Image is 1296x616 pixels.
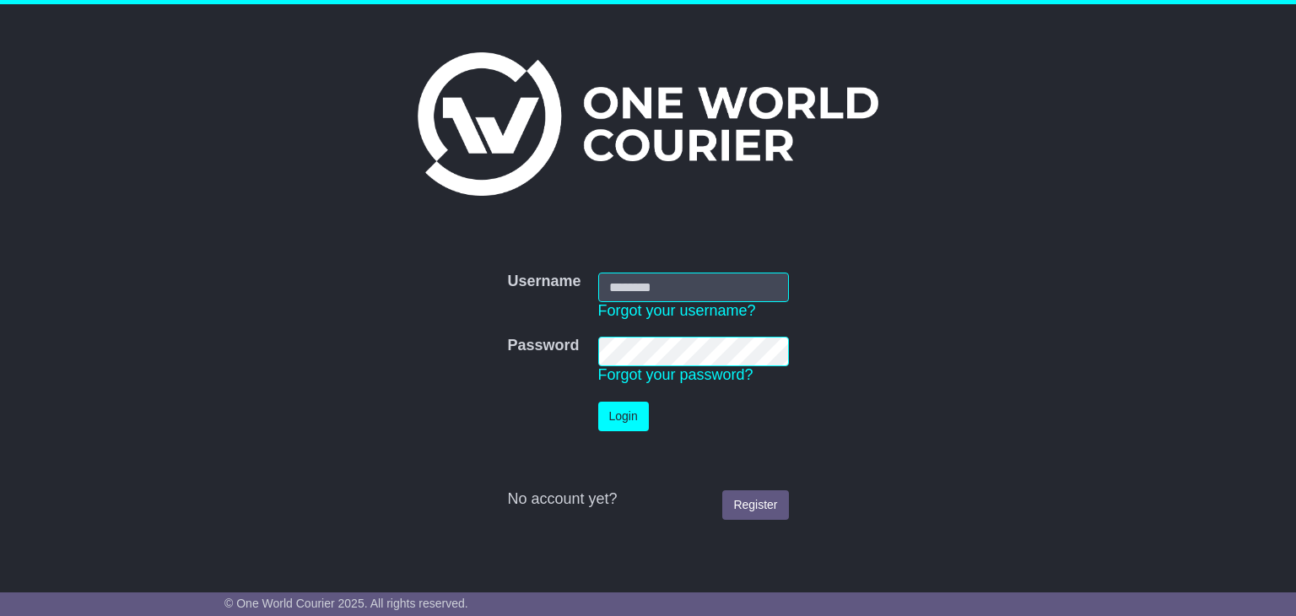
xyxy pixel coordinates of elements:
[598,366,753,383] a: Forgot your password?
[598,302,756,319] a: Forgot your username?
[598,402,649,431] button: Login
[722,490,788,520] a: Register
[507,273,580,291] label: Username
[507,490,788,509] div: No account yet?
[418,52,878,196] img: One World
[507,337,579,355] label: Password
[224,597,468,610] span: © One World Courier 2025. All rights reserved.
